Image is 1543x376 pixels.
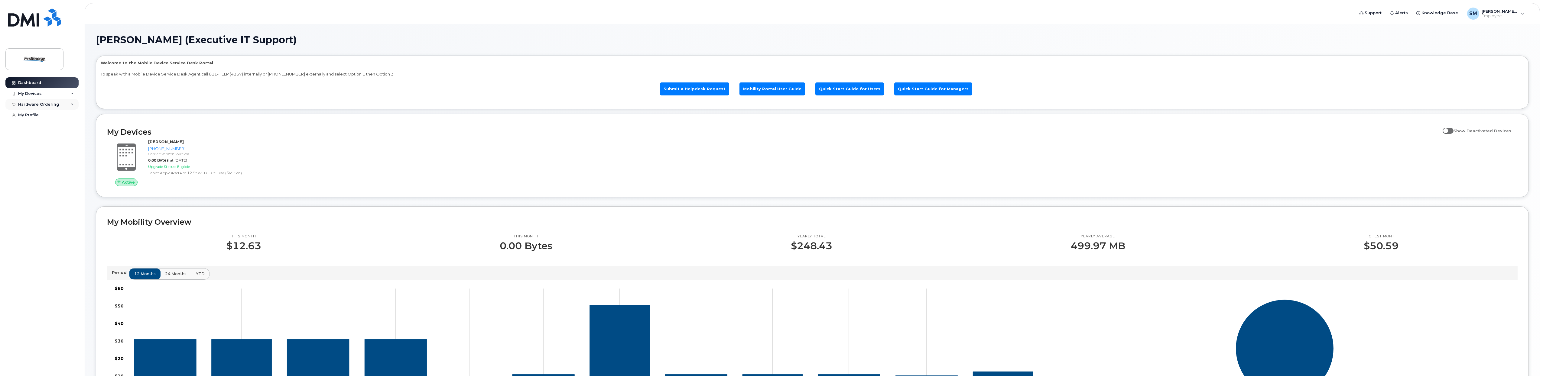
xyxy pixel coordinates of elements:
[107,217,1518,227] h2: My Mobility Overview
[196,271,205,277] span: YTD
[1517,350,1538,371] iframe: Messenger Launcher
[791,234,832,239] p: Yearly total
[148,146,452,152] div: [PHONE_NUMBER]
[101,60,1524,66] p: Welcome to the Mobile Device Service Desk Portal
[170,158,187,162] span: at [DATE]
[115,356,124,361] tspan: $20
[1443,125,1447,130] input: Show Deactivated Devices
[1364,240,1398,251] p: $50.59
[739,82,805,95] a: Mobility Portal User Guide
[148,164,176,169] span: Upgrade Status:
[815,82,884,95] a: Quick Start Guide for Users
[226,234,261,239] p: This month
[660,82,729,95] a: Submit a Helpdesk Request
[1410,132,1538,347] iframe: Messenger
[148,158,169,162] span: 0.00 Bytes
[894,82,972,95] a: Quick Start Guide for Managers
[107,127,1440,137] h2: My Devices
[1071,234,1125,239] p: Yearly average
[1071,240,1125,251] p: 499.97 MB
[500,240,552,251] p: 0.00 Bytes
[115,303,124,309] tspan: $50
[791,240,832,251] p: $248.43
[115,286,124,291] tspan: $60
[101,71,1524,77] p: To speak with a Mobile Device Service Desk Agent call 811-HELP (4357) internally or [PHONE_NUMBER...
[500,234,552,239] p: This month
[148,170,452,175] div: Tablet Apple iPad Pro 12.9" Wi-Fi + Cellular (3rd Gen)
[96,35,297,44] span: [PERSON_NAME] (Executive IT Support)
[115,338,124,344] tspan: $30
[112,270,129,275] p: Period
[115,321,124,326] tspan: $40
[1364,234,1398,239] p: Highest month
[177,164,190,169] span: Eligible
[1454,128,1511,133] span: Show Deactivated Devices
[165,271,187,277] span: 24 months
[122,179,135,185] span: Active
[148,151,452,156] div: Carrier: Verizon Wireless
[148,139,184,144] strong: [PERSON_NAME]
[107,139,454,186] a: Active[PERSON_NAME][PHONE_NUMBER]Carrier: Verizon Wireless0.00 Bytesat [DATE]Upgrade Status:Eligi...
[226,240,261,251] p: $12.63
